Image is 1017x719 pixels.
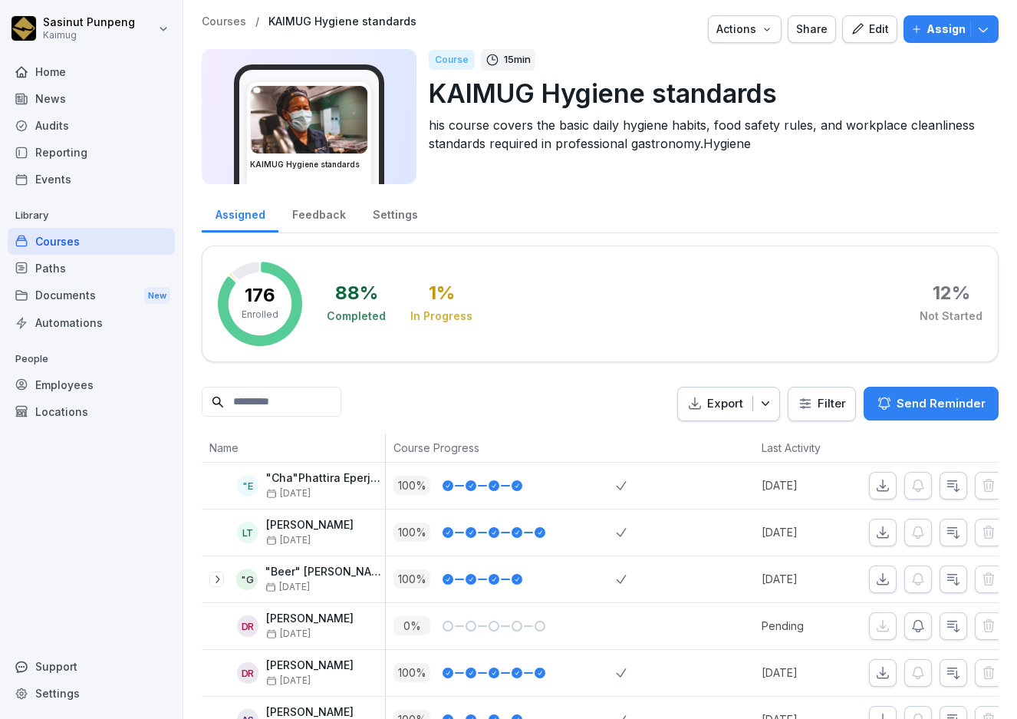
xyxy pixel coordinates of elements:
[209,440,377,456] p: Name
[933,284,970,302] div: 12 %
[202,15,246,28] a: Courses
[429,284,455,302] div: 1 %
[237,522,258,543] div: LT
[266,535,311,546] span: [DATE]
[677,387,780,421] button: Export
[265,582,310,592] span: [DATE]
[236,569,258,590] div: "G
[716,21,773,38] div: Actions
[8,166,175,193] a: Events
[268,15,416,28] a: KAIMUG Hygiene standards
[903,15,999,43] button: Assign
[8,139,175,166] a: Reporting
[796,21,828,38] div: Share
[255,15,259,28] p: /
[266,472,385,485] p: "Cha"Phattira Eperjesi
[762,524,869,540] p: [DATE]
[144,287,170,305] div: New
[8,347,175,371] p: People
[788,15,836,43] button: Share
[250,159,368,170] h3: KAIMUG Hygiene standards
[393,663,430,682] p: 100 %
[265,566,385,579] p: "Beer" [PERSON_NAME]
[864,387,999,421] button: Send Reminder
[266,488,311,499] span: [DATE]
[8,58,175,85] a: Home
[8,112,175,139] a: Audits
[8,228,175,255] a: Courses
[245,286,275,305] p: 176
[8,398,175,425] a: Locations
[202,193,278,233] a: Assigned
[278,193,359,233] a: Feedback
[237,615,258,637] div: DR
[266,659,354,672] p: [PERSON_NAME]
[8,282,175,310] div: Documents
[266,628,311,639] span: [DATE]
[8,282,175,310] a: DocumentsNew
[762,665,869,681] p: [DATE]
[8,255,175,282] a: Paths
[43,16,135,29] p: Sasinut Punpeng
[393,476,430,495] p: 100 %
[707,395,743,413] p: Export
[237,662,258,684] div: DR
[429,116,986,153] p: his course covers the basic daily hygiene habits, food safety rules, and workplace cleanliness st...
[251,86,367,153] img: plkdyso3m91yordpj98kgx40.png
[429,50,475,70] div: Course
[237,475,258,496] div: "E
[266,612,354,625] p: [PERSON_NAME]
[327,308,386,324] div: Completed
[897,395,986,412] p: Send Reminder
[43,30,135,41] p: Kaimug
[359,193,431,233] a: Settings
[504,52,531,68] p: 15 min
[798,396,846,411] div: Filter
[851,21,889,38] div: Edit
[788,388,855,421] button: Filter
[266,706,354,719] p: [PERSON_NAME]
[335,284,378,302] div: 88 %
[429,74,986,113] p: KAIMUG Hygiene standards
[8,85,175,112] a: News
[762,440,861,456] p: Last Activity
[8,309,175,336] a: Automations
[8,680,175,707] a: Settings
[393,440,608,456] p: Course Progress
[926,21,966,38] p: Assign
[708,15,782,43] button: Actions
[266,519,354,532] p: [PERSON_NAME]
[920,308,982,324] div: Not Started
[842,15,897,43] button: Edit
[8,203,175,228] p: Library
[393,616,430,635] p: 0 %
[8,653,175,680] div: Support
[242,308,278,322] p: Enrolled
[762,571,869,587] p: [DATE]
[266,675,311,686] span: [DATE]
[393,523,430,542] p: 100 %
[762,477,869,493] p: [DATE]
[410,308,472,324] div: In Progress
[393,569,430,589] p: 100 %
[8,371,175,398] a: Employees
[762,618,869,634] p: Pending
